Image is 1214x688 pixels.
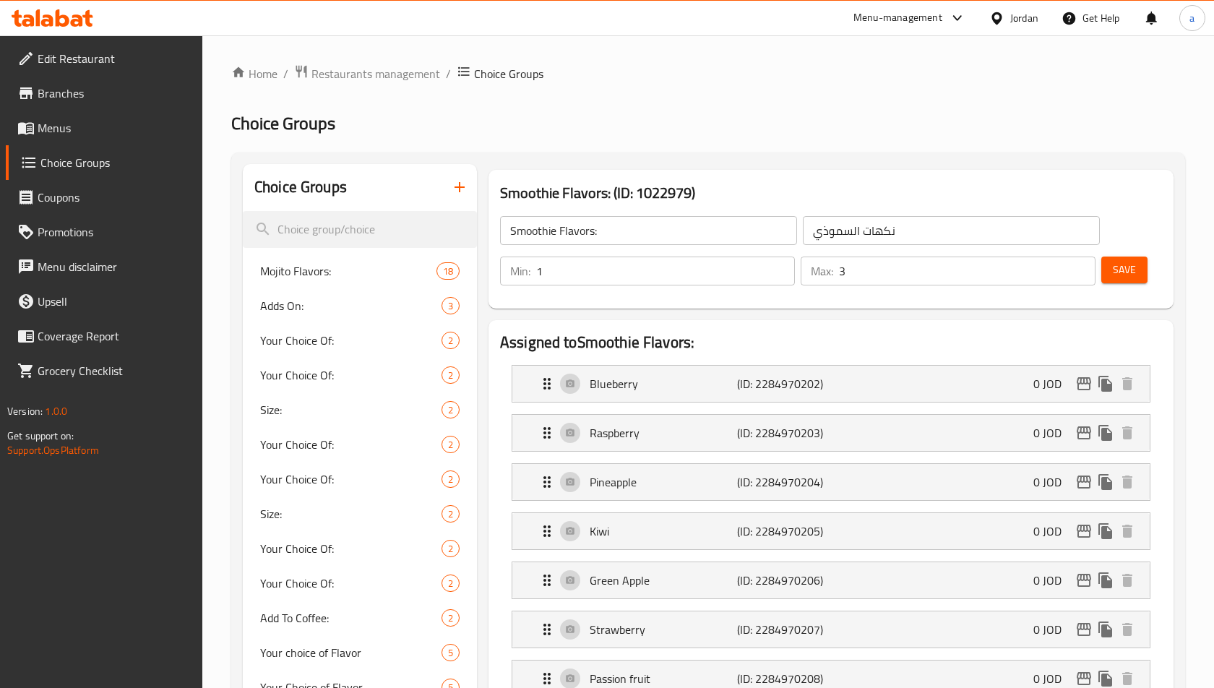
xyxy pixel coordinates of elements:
[1073,619,1095,640] button: edit
[40,154,191,171] span: Choice Groups
[442,334,459,348] span: 2
[1033,473,1073,491] p: 0 JOD
[260,366,442,384] span: Your Choice Of:
[6,76,203,111] a: Branches
[1116,373,1138,395] button: delete
[243,211,477,248] input: search
[260,262,436,280] span: Mojito Flavors:
[243,254,477,288] div: Mojito Flavors:18
[1101,257,1148,283] button: Save
[512,464,1150,500] div: Expand
[243,462,477,496] div: Your Choice Of:2
[1113,261,1136,279] span: Save
[510,262,530,280] p: Min:
[500,507,1162,556] li: Expand
[737,375,835,392] p: (ID: 2284970202)
[260,436,442,453] span: Your Choice Of:
[737,621,835,638] p: (ID: 2284970207)
[442,401,460,418] div: Choices
[442,299,459,313] span: 3
[294,64,440,83] a: Restaurants management
[442,542,459,556] span: 2
[283,65,288,82] li: /
[1095,569,1116,591] button: duplicate
[500,605,1162,654] li: Expand
[38,258,191,275] span: Menu disclaimer
[254,176,347,198] h2: Choice Groups
[590,424,737,442] p: Raspberry
[1033,523,1073,540] p: 0 JOD
[38,119,191,137] span: Menus
[6,111,203,145] a: Menus
[1095,422,1116,444] button: duplicate
[590,572,737,589] p: Green Apple
[442,540,460,557] div: Choices
[1116,520,1138,542] button: delete
[6,353,203,388] a: Grocery Checklist
[436,262,460,280] div: Choices
[1073,422,1095,444] button: edit
[7,426,74,445] span: Get support on:
[590,375,737,392] p: Blueberry
[1116,569,1138,591] button: delete
[243,496,477,531] div: Size:2
[442,436,460,453] div: Choices
[442,609,460,627] div: Choices
[500,408,1162,457] li: Expand
[446,65,451,82] li: /
[737,670,835,687] p: (ID: 2284970208)
[500,181,1162,205] h3: Smoothie Flavors: (ID: 1022979)
[442,575,460,592] div: Choices
[6,284,203,319] a: Upsell
[1116,619,1138,640] button: delete
[512,562,1150,598] div: Expand
[1073,569,1095,591] button: edit
[1073,471,1095,493] button: edit
[442,646,459,660] span: 5
[442,644,460,661] div: Choices
[737,572,835,589] p: (ID: 2284970206)
[500,556,1162,605] li: Expand
[590,670,737,687] p: Passion fruit
[6,249,203,284] a: Menu disclaimer
[500,457,1162,507] li: Expand
[1073,373,1095,395] button: edit
[260,505,442,523] span: Size:
[500,359,1162,408] li: Expand
[260,332,442,349] span: Your Choice Of:
[442,438,459,452] span: 2
[45,402,67,421] span: 1.0.0
[243,566,477,601] div: Your Choice Of:2
[474,65,543,82] span: Choice Groups
[243,427,477,462] div: Your Choice Of:2
[1073,520,1095,542] button: edit
[243,635,477,670] div: Your choice of Flavor5
[260,644,442,661] span: Your choice of Flavor
[512,513,1150,549] div: Expand
[38,85,191,102] span: Branches
[442,611,459,625] span: 2
[1116,422,1138,444] button: delete
[1033,670,1073,687] p: 0 JOD
[6,319,203,353] a: Coverage Report
[260,297,442,314] span: Adds On:
[442,332,460,349] div: Choices
[38,293,191,310] span: Upsell
[442,403,459,417] span: 2
[512,611,1150,648] div: Expand
[6,180,203,215] a: Coupons
[512,366,1150,402] div: Expand
[6,145,203,180] a: Choice Groups
[231,107,335,139] span: Choice Groups
[1033,375,1073,392] p: 0 JOD
[1033,424,1073,442] p: 0 JOD
[1095,471,1116,493] button: duplicate
[590,473,737,491] p: Pineapple
[260,575,442,592] span: Your Choice Of:
[7,402,43,421] span: Version:
[437,265,459,278] span: 18
[1095,373,1116,395] button: duplicate
[7,441,99,460] a: Support.OpsPlatform
[1033,621,1073,638] p: 0 JOD
[853,9,942,27] div: Menu-management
